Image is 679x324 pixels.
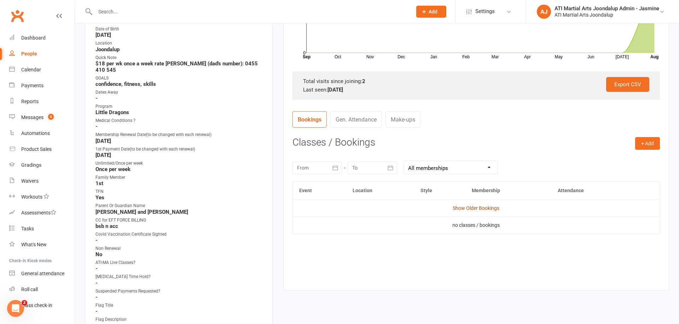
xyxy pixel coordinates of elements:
th: Membership [465,182,551,200]
strong: - [95,95,263,101]
div: 1st Payment Date(to be changed with each renewal) [95,146,263,153]
div: Calendar [21,67,41,72]
strong: - [95,280,263,286]
a: Reports [9,94,75,110]
button: + Add [635,137,660,150]
div: Product Sales [21,146,52,152]
div: Waivers [21,178,39,184]
div: Automations [21,130,50,136]
strong: bsb n acc [95,223,263,229]
div: Tasks [21,226,34,231]
a: Assessments [9,205,75,221]
a: Calendar [9,62,75,78]
strong: $18 per wk once a week rate [PERSON_NAME] (dad's number): 0455 410 545 [95,60,263,73]
div: GOALS [95,75,263,82]
a: Payments [9,78,75,94]
div: Flag Description [95,316,263,323]
th: Attendance [551,182,633,200]
a: What's New [9,237,75,253]
span: Settings [475,4,495,19]
strong: Once per week [95,166,263,172]
a: Automations [9,125,75,141]
div: Class check-in [21,302,52,308]
th: Event [293,182,346,200]
iframe: Intercom live chat [7,300,24,317]
div: Flag Title [95,302,263,309]
a: Export CSV [606,77,649,92]
div: Roll call [21,287,38,292]
th: Location [346,182,414,200]
a: Bookings [292,111,327,128]
a: Class kiosk mode [9,298,75,313]
strong: - [95,308,263,314]
div: Program [95,103,263,110]
div: Family Member [95,174,263,181]
div: Quick Note [95,54,263,61]
strong: Joondalup [95,46,263,53]
div: Dashboard [21,35,46,41]
a: Gradings [9,157,75,173]
span: 5 [48,114,54,120]
strong: [PERSON_NAME] and [PERSON_NAME] [95,209,263,215]
a: Make-ups [385,111,420,128]
div: [MEDICAL_DATA] Time Hold? [95,273,263,280]
a: Roll call [9,282,75,298]
div: AJ [537,5,551,19]
a: Messages 5 [9,110,75,125]
button: Add [416,6,446,18]
strong: [DATE] [95,138,263,144]
strong: [DATE] [95,152,263,158]
div: ATI Martial Arts Joondalup [555,12,659,18]
div: Location [95,40,263,47]
a: Workouts [9,189,75,205]
div: Membership Renewal Date(to be changed with each renewal) [95,131,263,138]
a: Clubworx [8,7,26,25]
a: General attendance kiosk mode [9,266,75,282]
div: ATI-MA Live Classes? [95,259,263,266]
a: Waivers [9,173,75,189]
strong: - [95,294,263,300]
div: What's New [21,242,47,247]
div: Assessments [21,210,56,216]
strong: - [95,123,263,130]
div: Medical Conditions ? [95,117,263,124]
h3: Classes / Bookings [292,137,660,148]
strong: Yes [95,194,263,201]
strong: - [95,237,263,243]
a: People [9,46,75,62]
span: Add [429,9,437,14]
div: Gradings [21,162,41,168]
div: Reports [21,99,39,104]
div: ATI Martial Arts Joondalup Admin - Jasmine [555,5,659,12]
strong: confidence, fitness, skills [95,81,263,87]
strong: 2 [362,78,365,84]
a: Show Older Bookings [453,205,499,211]
div: Unlimited/Once per week [95,160,263,167]
div: Last seen: [303,86,649,94]
strong: Little Dragons [95,109,263,116]
strong: - [95,265,263,272]
th: Style [414,182,465,200]
span: 2 [22,300,27,306]
a: Gen. Attendance [330,111,382,128]
div: Payments [21,83,43,88]
a: Dashboard [9,30,75,46]
div: TFN [95,188,263,195]
input: Search... [93,7,407,17]
div: Total visits since joining: [303,77,649,86]
strong: No [95,251,263,258]
div: Parent Or Guardian Name [95,202,263,209]
div: Suspended Payments Requested? [95,288,263,295]
div: People [21,51,37,57]
div: Messages [21,114,43,120]
strong: [DATE] [327,87,343,93]
div: Date of Birth [95,26,263,33]
div: General attendance [21,271,64,276]
td: no classes / bookings [293,217,660,234]
div: CC for EFT FORCE BILLING [95,217,263,224]
div: Workouts [21,194,42,200]
strong: 1st [95,180,263,187]
a: Product Sales [9,141,75,157]
a: Tasks [9,221,75,237]
div: Covid Vaccination Certificate Sighted [95,231,263,238]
